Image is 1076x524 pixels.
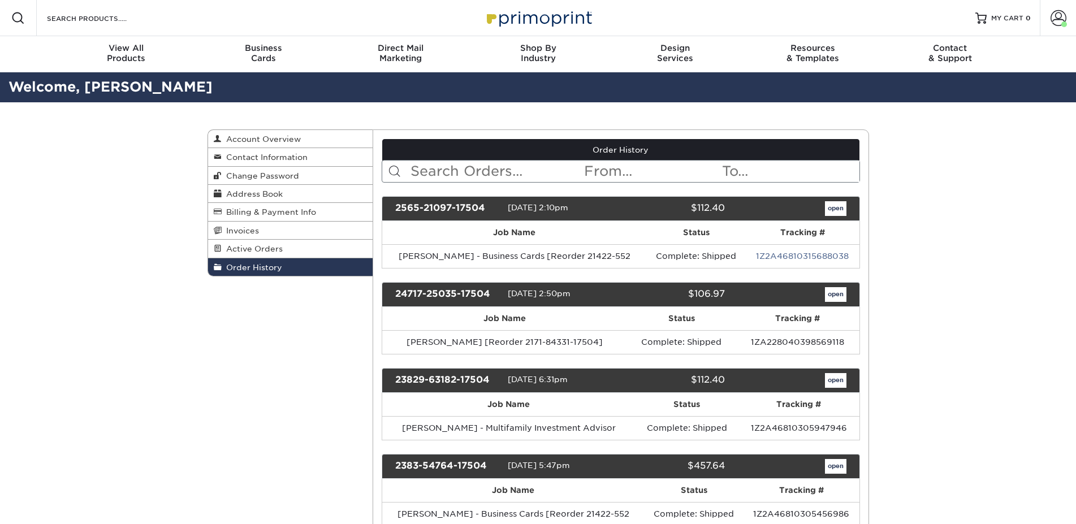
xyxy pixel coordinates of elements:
a: open [825,287,846,302]
div: & Templates [744,43,881,63]
a: Order History [208,258,373,276]
a: Active Orders [208,240,373,258]
span: Shop By [469,43,607,53]
div: $112.40 [612,201,733,216]
a: open [825,201,846,216]
th: Tracking # [746,221,859,244]
span: [DATE] 5:47pm [508,461,570,470]
a: open [825,373,846,388]
img: Primoprint [482,6,595,30]
td: [PERSON_NAME] - Multifamily Investment Advisor [382,416,636,440]
span: View All [58,43,195,53]
div: Industry [469,43,607,63]
div: Cards [195,43,332,63]
td: 1Z2A46810305947946 [738,416,859,440]
td: 1ZA228040398569118 [736,330,859,354]
div: Products [58,43,195,63]
a: Account Overview [208,130,373,148]
a: View AllProducts [58,36,195,72]
span: 0 [1026,14,1031,22]
div: 2383-54764-17504 [387,459,508,474]
td: Complete: Shipped [628,330,736,354]
td: Complete: Shipped [636,416,738,440]
input: Search Orders... [409,161,583,182]
th: Job Name [382,307,628,330]
th: Job Name [382,221,646,244]
span: Change Password [222,171,299,180]
th: Tracking # [738,393,859,416]
th: Job Name [382,479,645,502]
div: 24717-25035-17504 [387,287,508,302]
div: Services [607,43,744,63]
a: Order History [382,139,859,161]
td: [PERSON_NAME] [Reorder 2171-84331-17504] [382,330,628,354]
span: [DATE] 6:31pm [508,375,568,384]
div: $457.64 [612,459,733,474]
span: Direct Mail [332,43,469,53]
input: SEARCH PRODUCTS..... [46,11,156,25]
span: Account Overview [222,135,301,144]
th: Tracking # [744,479,859,502]
td: Complete: Shipped [646,244,746,268]
th: Tracking # [736,307,859,330]
span: Contact [881,43,1019,53]
a: Billing & Payment Info [208,203,373,221]
span: Invoices [222,226,259,235]
span: Order History [222,263,282,272]
span: MY CART [991,14,1023,23]
a: DesignServices [607,36,744,72]
a: Direct MailMarketing [332,36,469,72]
div: $112.40 [612,373,733,388]
input: To... [721,161,859,182]
span: Address Book [222,189,283,198]
a: Contact Information [208,148,373,166]
th: Status [628,307,736,330]
a: Change Password [208,167,373,185]
th: Status [636,393,738,416]
a: Shop ByIndustry [469,36,607,72]
a: 1Z2A46810315688038 [756,252,849,261]
a: Address Book [208,185,373,203]
span: [DATE] 2:50pm [508,289,571,298]
div: 23829-63182-17504 [387,373,508,388]
div: 2565-21097-17504 [387,201,508,216]
span: Billing & Payment Info [222,207,316,216]
span: Resources [744,43,881,53]
div: & Support [881,43,1019,63]
span: Business [195,43,332,53]
a: open [825,459,846,474]
div: $106.97 [612,287,733,302]
span: Design [607,43,744,53]
span: Contact Information [222,153,308,162]
a: Resources& Templates [744,36,881,72]
div: Marketing [332,43,469,63]
th: Status [645,479,744,502]
a: Invoices [208,222,373,240]
span: Active Orders [222,244,283,253]
span: [DATE] 2:10pm [508,203,568,212]
input: From... [583,161,721,182]
td: [PERSON_NAME] - Business Cards [Reorder 21422-552 [382,244,646,268]
th: Status [646,221,746,244]
a: BusinessCards [195,36,332,72]
th: Job Name [382,393,636,416]
a: Contact& Support [881,36,1019,72]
